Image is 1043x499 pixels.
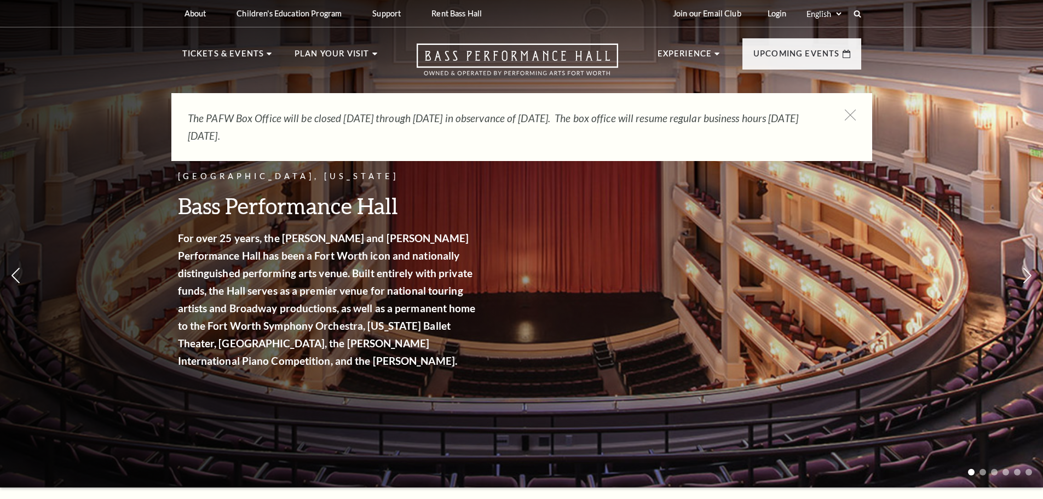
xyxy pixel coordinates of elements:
[178,192,479,220] h3: Bass Performance Hall
[178,232,476,367] strong: For over 25 years, the [PERSON_NAME] and [PERSON_NAME] Performance Hall has been a Fort Worth ico...
[182,47,264,67] p: Tickets & Events
[185,9,206,18] p: About
[372,9,401,18] p: Support
[753,47,840,67] p: Upcoming Events
[178,170,479,183] p: [GEOGRAPHIC_DATA], [US_STATE]
[431,9,482,18] p: Rent Bass Hall
[188,112,798,142] em: The PAFW Box Office will be closed [DATE] through [DATE] in observance of [DATE]. The box office ...
[804,9,843,19] select: Select:
[295,47,370,67] p: Plan Your Visit
[658,47,712,67] p: Experience
[237,9,342,18] p: Children's Education Program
